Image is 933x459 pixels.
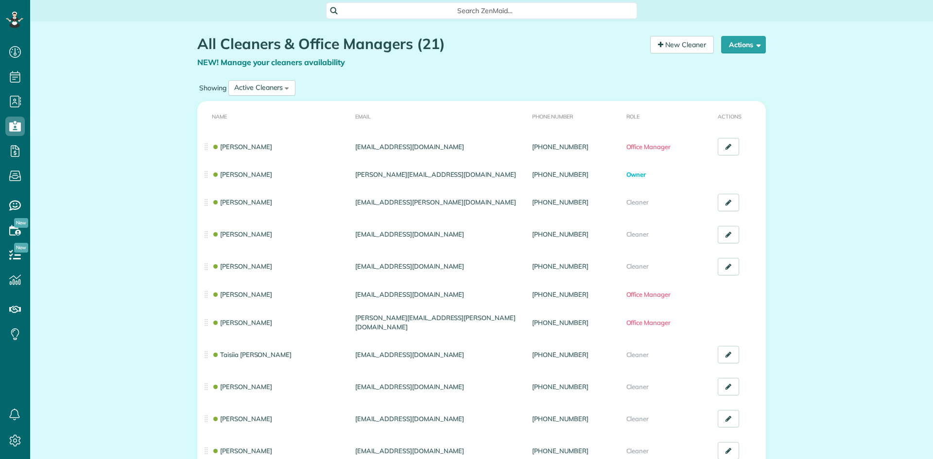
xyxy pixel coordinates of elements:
h1: All Cleaners & Office Managers (21) [197,36,643,52]
a: [PHONE_NUMBER] [532,143,588,151]
a: [PHONE_NUMBER] [532,230,588,238]
th: Email [351,101,528,131]
a: [PHONE_NUMBER] [532,383,588,391]
a: [PERSON_NAME] [212,290,272,298]
span: New [14,243,28,253]
span: Cleaner [626,383,649,391]
span: Office Manager [626,290,671,298]
a: [PERSON_NAME] [212,198,272,206]
a: [PHONE_NUMBER] [532,319,588,326]
div: Active Cleaners [234,83,283,93]
span: Owner [626,170,646,178]
a: [PERSON_NAME] [212,143,272,151]
span: Cleaner [626,262,649,270]
a: [PHONE_NUMBER] [532,198,588,206]
th: Role [622,101,714,131]
td: [EMAIL_ADDRESS][DOMAIN_NAME] [351,283,528,306]
a: [PHONE_NUMBER] [532,351,588,358]
button: Actions [721,36,766,53]
td: [PERSON_NAME][EMAIL_ADDRESS][PERSON_NAME][DOMAIN_NAME] [351,306,528,339]
a: [PHONE_NUMBER] [532,262,588,270]
label: Showing [197,83,228,93]
th: Actions [714,101,766,131]
span: Office Manager [626,143,671,151]
a: [PERSON_NAME] [212,383,272,391]
td: [EMAIL_ADDRESS][DOMAIN_NAME] [351,219,528,251]
a: [PERSON_NAME] [212,319,272,326]
a: [PERSON_NAME] [212,262,272,270]
td: [EMAIL_ADDRESS][DOMAIN_NAME] [351,131,528,163]
a: [PHONE_NUMBER] [532,290,588,298]
a: Taisiia [PERSON_NAME] [212,351,292,358]
a: [PERSON_NAME] [212,447,272,455]
span: Cleaner [626,415,649,423]
a: [PERSON_NAME] [212,415,272,423]
a: NEW! Manage your cleaners availability [197,57,345,67]
span: Cleaner [626,351,649,358]
span: New [14,218,28,228]
td: [PERSON_NAME][EMAIL_ADDRESS][DOMAIN_NAME] [351,163,528,187]
td: [EMAIL_ADDRESS][DOMAIN_NAME] [351,371,528,403]
span: Cleaner [626,198,649,206]
span: Cleaner [626,230,649,238]
a: [PHONE_NUMBER] [532,447,588,455]
td: [EMAIL_ADDRESS][DOMAIN_NAME] [351,403,528,435]
td: [EMAIL_ADDRESS][PERSON_NAME][DOMAIN_NAME] [351,187,528,219]
a: [PERSON_NAME] [212,230,272,238]
a: [PHONE_NUMBER] [532,170,588,178]
span: Cleaner [626,447,649,455]
span: Office Manager [626,319,671,326]
a: [PERSON_NAME] [212,170,272,178]
td: [EMAIL_ADDRESS][DOMAIN_NAME] [351,339,528,371]
th: Phone number [528,101,622,131]
th: Name [197,101,351,131]
a: [PHONE_NUMBER] [532,415,588,423]
a: New Cleaner [650,36,714,53]
td: [EMAIL_ADDRESS][DOMAIN_NAME] [351,251,528,283]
